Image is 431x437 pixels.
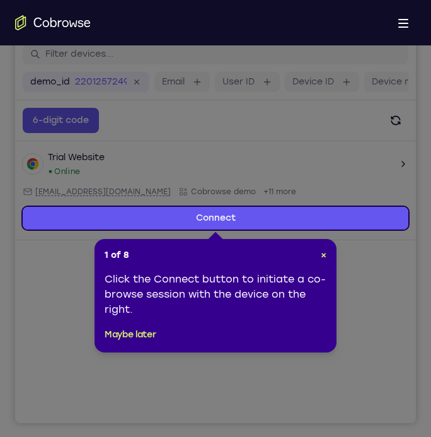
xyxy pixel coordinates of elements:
[30,47,386,60] input: Filter devices...
[34,170,37,172] div: New devices found.
[321,250,326,260] span: ×
[163,186,241,196] div: App
[8,186,156,196] div: Email
[321,249,326,262] button: Close Tour
[20,186,156,196] span: web@example.com
[105,272,326,317] div: Click the Connect button to initiate a co-browse session with the device on the right.
[105,327,156,342] button: Maybe later
[33,151,89,163] div: Trial Website
[357,75,415,88] label: Device name
[15,15,91,30] a: Go to the home page
[207,75,239,88] label: User ID
[30,8,99,28] h1: Connect
[147,75,170,88] label: Email
[15,75,55,88] label: demo_id
[105,249,129,262] span: 1 of 8
[176,186,241,196] span: Cobrowse demo
[277,75,319,88] label: Device ID
[8,206,393,229] a: Connect
[15,1,416,423] iframe: Agent
[368,107,393,132] button: Refresh
[8,107,84,132] button: 6-digit code
[248,186,281,196] span: +11 more
[33,166,66,176] div: Online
